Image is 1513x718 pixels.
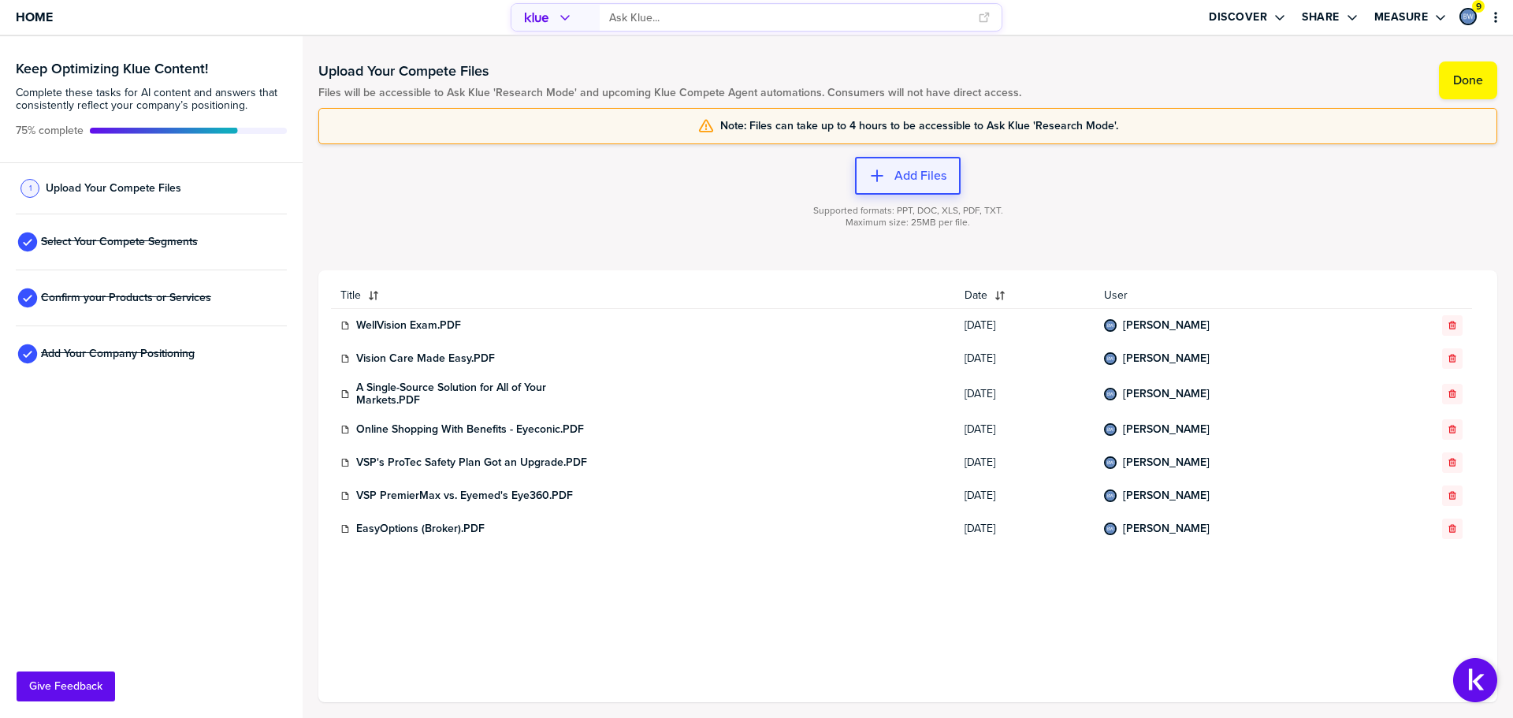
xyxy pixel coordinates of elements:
div: Brad Wilson [1104,489,1117,502]
span: [DATE] [965,388,1085,400]
a: Edit Profile [1458,6,1478,27]
a: EasyOptions (Broker).PDF [356,523,485,535]
span: [DATE] [965,319,1085,332]
div: Brad Wilson [1104,352,1117,365]
h3: Keep Optimizing Klue Content! [16,61,287,76]
span: Complete these tasks for AI content and answers that consistently reflect your company’s position... [16,87,287,112]
span: [DATE] [965,523,1085,535]
a: Vision Care Made Easy.PDF [356,352,495,365]
img: 0f5af887e9895bc62936f305af7408b0-sml.png [1106,458,1115,467]
img: 0f5af887e9895bc62936f305af7408b0-sml.png [1106,321,1115,330]
a: VSP's ProTec Safety Plan Got an Upgrade.PDF [356,456,587,469]
span: [DATE] [965,456,1085,469]
a: [PERSON_NAME] [1123,456,1210,469]
img: 0f5af887e9895bc62936f305af7408b0-sml.png [1106,354,1115,363]
button: Open Support Center [1453,658,1497,702]
img: 0f5af887e9895bc62936f305af7408b0-sml.png [1106,425,1115,434]
span: Note: Files can take up to 4 hours to be accessible to Ask Klue 'Research Mode'. [720,120,1118,132]
span: Add Your Company Positioning [41,348,195,360]
div: Brad Wilson [1104,388,1117,400]
span: Active [16,125,84,137]
span: 9 [1476,1,1481,13]
span: Home [16,10,53,24]
div: Brad Wilson [1459,8,1477,25]
label: Done [1453,73,1483,88]
a: [PERSON_NAME] [1123,489,1210,502]
button: Give Feedback [17,671,115,701]
span: Files will be accessible to Ask Klue 'Research Mode' and upcoming Klue Compete Agent automations.... [318,87,1021,99]
span: [DATE] [965,423,1085,436]
a: [PERSON_NAME] [1123,523,1210,535]
label: Measure [1374,10,1429,24]
div: Brad Wilson [1104,523,1117,535]
a: [PERSON_NAME] [1123,319,1210,332]
a: VSP PremierMax vs. Eyemed's Eye360.PDF [356,489,573,502]
img: 0f5af887e9895bc62936f305af7408b0-sml.png [1461,9,1475,24]
span: Maximum size: 25MB per file. [846,217,970,229]
span: [DATE] [965,489,1085,502]
div: Brad Wilson [1104,319,1117,332]
h1: Upload Your Compete Files [318,61,1021,80]
a: [PERSON_NAME] [1123,388,1210,400]
span: [DATE] [965,352,1085,365]
span: User [1104,289,1372,302]
a: Online Shopping With Benefits - Eyeconic.PDF [356,423,584,436]
span: Title [340,289,361,302]
a: [PERSON_NAME] [1123,352,1210,365]
label: Discover [1209,10,1267,24]
span: Select Your Compete Segments [41,236,198,248]
span: Supported formats: PPT, DOC, XLS, PDF, TXT. [813,205,1003,217]
a: A Single-Source Solution for All of Your Markets.PDF [356,381,593,407]
label: Add Files [894,168,946,184]
img: 0f5af887e9895bc62936f305af7408b0-sml.png [1106,389,1115,399]
a: [PERSON_NAME] [1123,423,1210,436]
div: Brad Wilson [1104,423,1117,436]
span: Date [965,289,987,302]
img: 0f5af887e9895bc62936f305af7408b0-sml.png [1106,491,1115,500]
a: WellVision Exam.PDF [356,319,461,332]
input: Ask Klue... [609,5,968,31]
img: 0f5af887e9895bc62936f305af7408b0-sml.png [1106,524,1115,534]
span: 1 [29,182,32,194]
label: Share [1302,10,1340,24]
span: Confirm your Products or Services [41,292,211,304]
div: Brad Wilson [1104,456,1117,469]
span: Upload Your Compete Files [46,182,181,195]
